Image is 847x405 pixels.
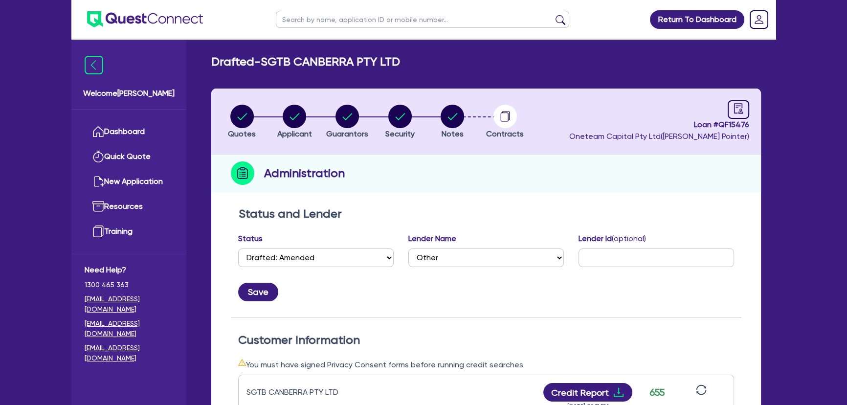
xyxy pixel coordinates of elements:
img: quick-quote [92,151,104,162]
div: 655 [645,385,669,400]
a: [EMAIL_ADDRESS][DOMAIN_NAME] [85,343,173,363]
button: Applicant [277,104,312,140]
a: Dropdown toggle [746,7,772,32]
button: Quotes [227,104,256,140]
div: SGTB CANBERRA PTY LTD [246,386,369,398]
button: Guarantors [326,104,369,140]
span: download [613,386,624,398]
span: sync [696,384,707,395]
button: Credit Reportdownload [543,383,633,402]
button: Save [238,283,278,301]
span: Loan # QF15476 [569,119,749,131]
span: Security [385,129,415,138]
a: Return To Dashboard [650,10,744,29]
span: Guarantors [326,129,368,138]
img: step-icon [231,161,254,185]
a: Resources [85,194,173,219]
div: You must have signed Privacy Consent forms before running credit searches [238,359,734,371]
a: Training [85,219,173,244]
span: 1300 465 363 [85,280,173,290]
img: training [92,225,104,237]
a: Quick Quote [85,144,173,169]
span: warning [238,359,246,366]
h2: Status and Lender [239,207,734,221]
img: quest-connect-logo-blue [87,11,203,27]
button: sync [693,384,710,401]
label: Lender Id [579,233,646,245]
a: Dashboard [85,119,173,144]
h2: Drafted - SGTB CANBERRA PTY LTD [211,55,400,69]
a: New Application [85,169,173,194]
span: Quotes [228,129,256,138]
img: new-application [92,176,104,187]
a: [EMAIL_ADDRESS][DOMAIN_NAME] [85,318,173,339]
h2: Customer Information [238,333,734,347]
a: [EMAIL_ADDRESS][DOMAIN_NAME] [85,294,173,315]
span: Welcome [PERSON_NAME] [83,88,175,99]
label: Status [238,233,263,245]
span: Oneteam Capital Pty Ltd ( [PERSON_NAME] Pointer ) [569,132,749,141]
span: Notes [442,129,464,138]
img: icon-menu-close [85,56,103,74]
button: Notes [440,104,465,140]
span: Need Help? [85,264,173,276]
button: Contracts [486,104,524,140]
span: Contracts [486,129,524,138]
h2: Administration [264,164,345,182]
img: resources [92,201,104,212]
input: Search by name, application ID or mobile number... [276,11,569,28]
span: (optional) [612,234,646,243]
label: Lender Name [408,233,456,245]
span: audit [733,103,744,114]
button: Security [385,104,415,140]
span: Applicant [277,129,312,138]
